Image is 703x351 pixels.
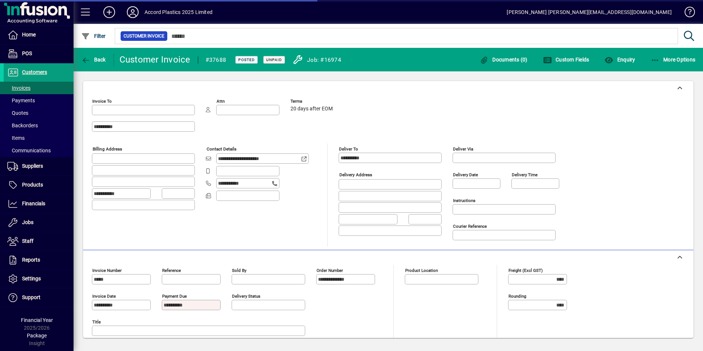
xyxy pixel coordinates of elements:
[453,172,478,177] mat-label: Delivery date
[679,1,694,25] a: Knowledge Base
[22,257,40,263] span: Reports
[339,146,358,152] mat-label: Deliver To
[453,146,473,152] mat-label: Deliver via
[22,182,43,188] span: Products
[27,333,47,338] span: Package
[4,107,74,119] a: Quotes
[206,54,226,66] div: #37688
[508,268,543,273] mat-label: Freight (excl GST)
[543,57,589,63] span: Custom Fields
[4,270,74,288] a: Settings
[22,219,33,225] span: Jobs
[74,53,114,66] app-page-header-button: Back
[144,6,213,18] div: Accord Plastics 2025 Limited
[124,32,164,40] span: Customer Invoice
[478,53,529,66] button: Documents (0)
[7,85,31,91] span: Invoices
[92,294,116,299] mat-label: Invoice date
[4,119,74,132] a: Backorders
[7,135,25,141] span: Items
[4,82,74,94] a: Invoices
[266,57,282,62] span: Unpaid
[453,224,487,229] mat-label: Courier Reference
[4,251,74,269] a: Reports
[541,53,591,66] button: Custom Fields
[405,268,438,273] mat-label: Product location
[512,172,538,177] mat-label: Delivery time
[232,268,246,273] mat-label: Sold by
[4,45,74,63] a: POS
[232,294,260,299] mat-label: Delivery status
[79,29,108,43] button: Filter
[290,99,335,104] span: Terms
[22,163,43,169] span: Suppliers
[290,106,333,112] span: 20 days after EOM
[162,294,187,299] mat-label: Payment due
[7,97,35,103] span: Payments
[21,317,53,323] span: Financial Year
[92,319,101,325] mat-label: Title
[22,201,45,206] span: Financials
[4,232,74,251] a: Staff
[162,268,181,273] mat-label: Reference
[651,57,696,63] span: More Options
[22,294,40,300] span: Support
[22,50,32,56] span: POS
[480,57,528,63] span: Documents (0)
[4,157,74,175] a: Suppliers
[22,32,36,38] span: Home
[4,94,74,107] a: Payments
[121,6,144,19] button: Profile
[507,6,672,18] div: [PERSON_NAME] [PERSON_NAME][EMAIL_ADDRESS][DOMAIN_NAME]
[217,99,225,104] mat-label: Attn
[604,57,635,63] span: Enquiry
[79,53,108,66] button: Back
[22,69,47,75] span: Customers
[4,288,74,307] a: Support
[4,144,74,157] a: Communications
[603,53,637,66] button: Enquiry
[649,53,697,66] button: More Options
[307,54,341,66] div: Job: #16974
[81,33,106,39] span: Filter
[119,54,190,65] div: Customer Invoice
[97,6,121,19] button: Add
[4,26,74,44] a: Home
[92,268,122,273] mat-label: Invoice number
[4,132,74,144] a: Items
[4,213,74,232] a: Jobs
[453,198,475,203] mat-label: Instructions
[287,53,343,67] a: Job: #16974
[4,195,74,213] a: Financials
[7,123,38,128] span: Backorders
[7,110,28,116] span: Quotes
[238,57,255,62] span: Posted
[508,294,526,299] mat-label: Rounding
[81,57,106,63] span: Back
[4,176,74,194] a: Products
[7,148,51,153] span: Communications
[22,276,41,281] span: Settings
[92,99,112,104] mat-label: Invoice To
[317,268,343,273] mat-label: Order number
[22,238,33,244] span: Staff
